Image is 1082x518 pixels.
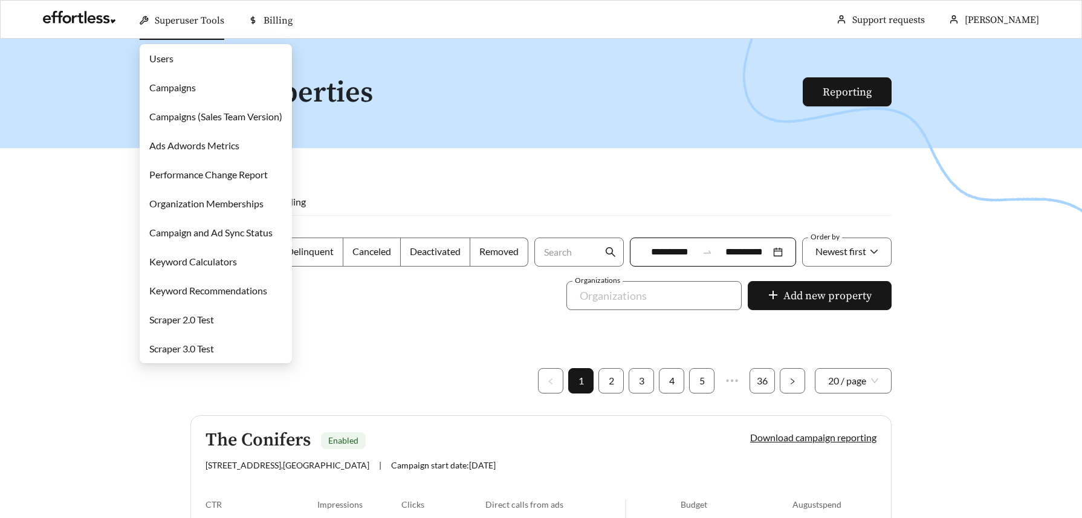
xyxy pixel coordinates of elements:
li: 2 [598,368,624,393]
h1: All Properties [190,77,804,109]
a: Keyword Recommendations [149,285,267,296]
div: Clicks [401,499,485,510]
span: [STREET_ADDRESS] , [GEOGRAPHIC_DATA] [206,460,369,470]
span: Deactivated [410,245,461,257]
button: left [538,368,563,393]
span: Superuser Tools [155,15,224,27]
a: Keyword Calculators [149,256,237,267]
div: August spend [792,499,876,510]
a: Ads Adwords Metrics [149,140,239,151]
a: Campaigns (Sales Team Version) [149,111,282,122]
span: | [379,460,381,470]
a: 3 [629,369,653,393]
li: 4 [659,368,684,393]
span: swap-right [702,247,713,257]
a: 36 [750,369,774,393]
a: Reporting [823,85,872,99]
span: Enabled [328,435,358,445]
span: search [605,247,616,257]
a: 4 [659,369,684,393]
a: 2 [599,369,623,393]
div: Budget [681,499,792,510]
div: Impressions [317,499,401,510]
span: Add new property [783,288,872,304]
span: Billing [264,15,293,27]
span: plus [768,290,779,303]
span: 20 / page [828,369,878,393]
a: Organization Memberships [149,198,264,209]
div: Page Size [815,368,892,393]
span: to [702,247,713,257]
span: Delinquent [287,245,334,257]
li: 36 [750,368,775,393]
a: Users [149,53,173,64]
h5: The Conifers [206,430,311,450]
div: Direct calls from ads [485,499,625,510]
a: Campaign and Ad Sync Status [149,227,273,238]
a: Campaigns [149,82,196,93]
span: Newest first [815,245,866,257]
li: Next Page [780,368,805,393]
div: CTR [206,499,317,510]
a: 5 [690,369,714,393]
span: ••• [719,368,745,393]
a: Performance Change Report [149,169,268,180]
button: right [780,368,805,393]
span: Billing [280,196,306,207]
span: Campaign start date: [DATE] [391,460,496,470]
li: Previous Page [538,368,563,393]
span: Removed [479,245,519,257]
button: plusAdd new property [748,281,892,310]
li: 1 [568,368,594,393]
a: Scraper 2.0 Test [149,314,214,325]
span: left [547,378,554,385]
li: 5 [689,368,714,393]
span: Canceled [352,245,391,257]
button: Reporting [803,77,892,106]
a: 1 [569,369,593,393]
span: right [789,378,796,385]
li: Next 5 Pages [719,368,745,393]
span: [PERSON_NAME] [965,14,1039,26]
a: Scraper 3.0 Test [149,343,214,354]
a: Support requests [852,14,925,26]
li: 3 [629,368,654,393]
a: Download campaign reporting [750,432,876,443]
